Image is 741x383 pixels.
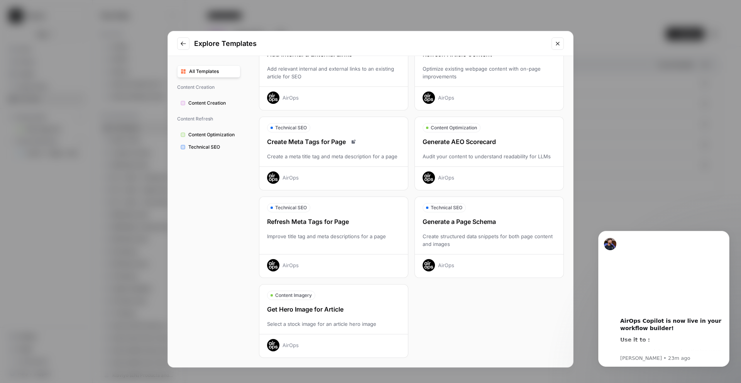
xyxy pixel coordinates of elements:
[177,37,189,50] button: Go to previous step
[194,38,547,49] h2: Explore Templates
[552,37,564,50] button: Close modal
[259,65,408,80] div: Add relevant internal and external links to an existing article for SEO
[438,174,454,181] div: AirOps
[177,65,240,78] button: All Templates
[349,137,358,146] a: Read docs
[188,144,237,151] span: Technical SEO
[177,112,240,125] span: Content Refresh
[177,141,240,153] button: Technical SEO
[177,129,240,141] button: Content Optimization
[188,131,237,138] span: Content Optimization
[283,261,299,269] div: AirOps
[414,117,564,190] button: Content OptimizationGenerate AEO ScorecardAudit your content to understand readability for LLMsAi...
[259,153,408,160] div: Create a meta title tag and meta description for a page
[438,261,454,269] div: AirOps
[259,29,408,110] button: Add Internal & External LinksRead docsAdd relevant internal and external links to an existing art...
[414,29,564,110] button: Refresh Article ContentOptimize existing webpage content with on-page improvementsAirOps
[431,204,462,211] span: Technical SEO
[259,117,408,190] button: Technical SEOCreate Meta Tags for PageRead docsCreate a meta title tag and meta description for a...
[259,284,408,358] button: Content ImageryGet Hero Image for ArticleSelect a stock image for an article hero imageAirOps
[415,137,563,146] div: Generate AEO Scorecard
[259,197,408,278] button: Technical SEORefresh Meta Tags for PageImprove title tag and meta descriptions for a pageAirOps
[275,124,307,131] span: Technical SEO
[177,97,240,109] button: Content Creation
[415,232,563,248] div: Create structured data snippets for both page content and images
[283,341,299,349] div: AirOps
[438,94,454,102] div: AirOps
[415,217,563,226] div: Generate a Page Schema
[275,292,312,299] span: Content Imagery
[283,174,299,181] div: AirOps
[188,100,237,107] span: Content Creation
[431,124,477,131] span: Content Optimization
[259,320,408,328] div: Select a stock image for an article hero image
[283,94,299,102] div: AirOps
[414,197,564,278] button: Technical SEOGenerate a Page SchemaCreate structured data snippets for both page content and imag...
[415,153,563,160] div: Audit your content to understand readability for LLMs
[259,137,408,146] div: Create Meta Tags for Page
[189,68,237,75] span: All Templates
[259,217,408,226] div: Refresh Meta Tags for Page
[415,65,563,80] div: Optimize existing webpage content with on-page improvements
[259,305,408,314] div: Get Hero Image for Article
[259,232,408,248] div: Improve title tag and meta descriptions for a page
[275,204,307,211] span: Technical SEO
[177,81,240,94] span: Content Creation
